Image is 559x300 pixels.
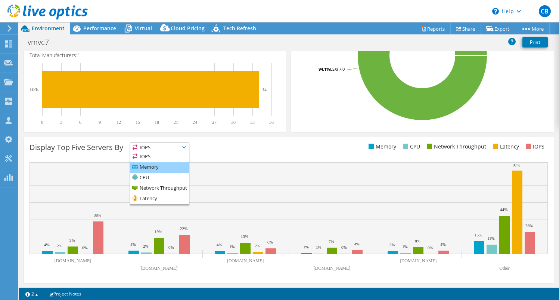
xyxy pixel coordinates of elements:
li: IOPS [130,152,189,162]
tspan: 94.1% [319,66,330,72]
text: 13% [241,234,248,239]
span: Performance [83,25,116,32]
span: Environment [32,25,65,32]
text: 0% [168,245,174,250]
text: 7% [329,239,334,244]
text: 3% [389,242,395,247]
text: 4% [130,242,136,247]
li: CPU [401,143,420,151]
text: 9 [99,120,101,125]
text: 2% [57,244,62,248]
text: [DOMAIN_NAME] [227,258,264,263]
h4: Total Manufacturers: [29,51,280,59]
text: 0% [341,245,347,250]
a: Project Notes [43,289,87,299]
a: Share [450,23,481,34]
text: 15% [475,233,482,237]
a: Export [481,23,515,34]
span: IOPS [130,143,189,152]
text: 2% [255,244,260,248]
text: 18 [155,120,159,125]
li: Network Throughput [130,183,189,194]
h1: vmvc7 [24,38,60,46]
text: [DOMAIN_NAME] [314,266,351,271]
text: 4% [217,242,222,247]
text: 15 [136,120,140,125]
text: 4% [44,242,50,247]
a: More [515,23,550,34]
text: [DOMAIN_NAME] [141,266,178,271]
li: CPU [130,173,189,183]
text: 6% [267,240,273,244]
span: Tech Refresh [223,25,256,32]
span: 1 [77,52,80,59]
text: 1% [229,244,235,249]
text: 1% [303,245,309,249]
svg: \n [492,8,499,15]
text: 22% [180,226,187,231]
text: 97% [513,163,520,167]
text: 4% [354,242,360,246]
text: 24 [193,120,197,125]
li: IOPS [524,143,544,151]
text: 0% [428,245,433,250]
text: 0 [41,120,43,125]
text: 6 [79,120,81,125]
a: 2 [20,289,43,299]
text: 19% [155,229,162,234]
text: 11% [487,236,495,241]
li: Memory [367,143,396,151]
text: HPE [30,87,38,92]
text: 21 [174,120,178,125]
li: Network Throughput [425,143,486,151]
a: Reports [415,23,451,34]
text: 0% [82,245,88,250]
text: 33 [250,120,255,125]
text: Other [499,266,509,271]
span: CB [539,5,551,17]
li: Memory [130,162,189,173]
text: [DOMAIN_NAME] [400,258,437,263]
a: Print [522,37,548,48]
text: 3 [60,120,62,125]
li: Latency [130,194,189,204]
text: 38% [94,213,101,217]
text: 9% [69,238,75,242]
tspan: ESXi 7.0 [330,66,345,72]
text: 4% [440,242,446,247]
text: 1% [316,245,322,250]
text: 30 [231,120,236,125]
text: [DOMAIN_NAME] [55,258,91,263]
span: Virtual [135,25,152,32]
text: 36 [269,120,274,125]
text: 12 [117,120,121,125]
text: 26% [525,223,533,228]
text: 34 [263,87,267,92]
text: 8% [415,239,420,243]
text: 1% [402,244,408,249]
span: Cloud Pricing [171,25,205,32]
text: 2% [143,244,149,248]
text: 44% [500,207,507,212]
li: Latency [491,143,519,151]
text: 27 [212,120,217,125]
